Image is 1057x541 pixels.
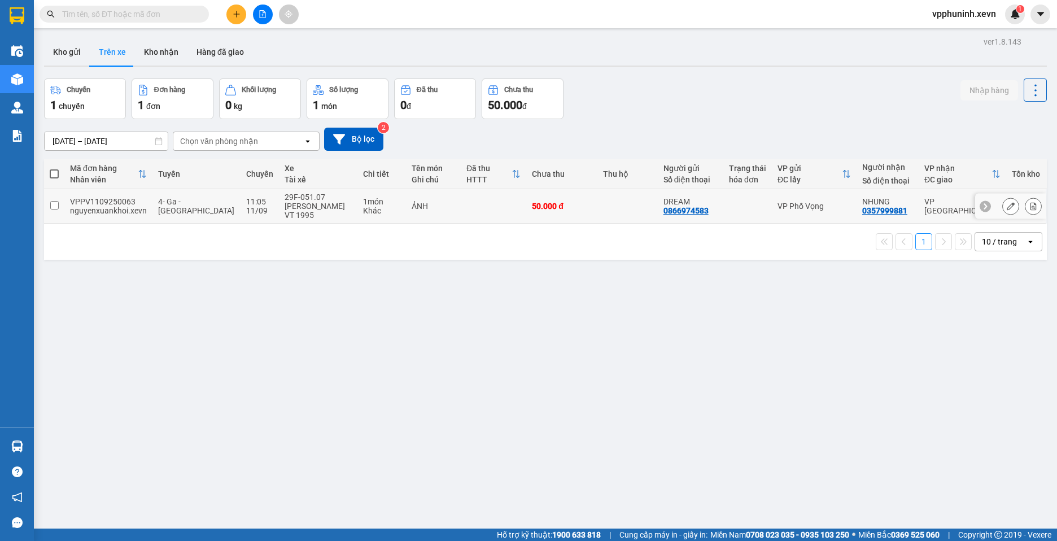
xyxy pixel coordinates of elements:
span: notification [12,492,23,503]
th: Toggle SortBy [772,159,857,189]
button: Chuyến1chuyến [44,78,126,119]
svg: open [1026,237,1035,246]
span: 0 [225,98,232,112]
div: [PERSON_NAME] VT 1995 [285,202,351,220]
div: Tồn kho [1012,169,1040,178]
div: Trạng thái [729,164,766,173]
div: VPPV1109250063 [70,197,147,206]
img: warehouse-icon [11,45,23,57]
span: 1 [50,98,56,112]
div: Khối lượng [242,86,276,94]
div: Số điện thoại [663,175,718,184]
div: Số điện thoại [862,176,913,185]
span: ⚪️ [852,533,855,537]
div: VP Phố Vọng [778,202,851,211]
span: vpphuninh.xevn [923,7,1005,21]
div: VP gửi [778,164,842,173]
span: 0 [400,98,407,112]
span: Cung cấp máy in - giấy in: [619,529,707,541]
span: món [321,102,337,111]
span: Miền Nam [710,529,849,541]
div: ver 1.8.143 [984,36,1021,48]
svg: open [303,137,312,146]
sup: 2 [378,122,389,133]
div: 1 món [363,197,400,206]
div: 0866974583 [663,206,709,215]
div: Người nhận [862,163,913,172]
button: Kho nhận [135,38,187,66]
div: Đơn hàng [154,86,185,94]
img: solution-icon [11,130,23,142]
span: 1 [138,98,144,112]
div: 50.000 đ [532,202,592,211]
div: 11/09 [246,206,273,215]
span: caret-down [1036,9,1046,19]
div: 29F-051.07 [285,193,351,202]
span: file-add [259,10,267,18]
div: Chuyến [67,86,90,94]
div: 11:05 [246,197,273,206]
button: file-add [253,5,273,24]
div: VP nhận [924,164,992,173]
span: Miền Bắc [858,529,940,541]
button: aim [279,5,299,24]
div: Xe [285,164,351,173]
button: Bộ lọc [324,128,383,151]
sup: 1 [1016,5,1024,13]
img: warehouse-icon [11,440,23,452]
div: ẢNH [412,202,455,211]
span: chuyến [59,102,85,111]
span: đ [522,102,527,111]
div: Chọn văn phòng nhận [180,136,258,147]
input: Select a date range. [45,132,168,150]
button: caret-down [1030,5,1050,24]
div: Chi tiết [363,169,400,178]
div: Thu hộ [603,169,652,178]
span: kg [234,102,242,111]
div: Mã đơn hàng [70,164,138,173]
span: plus [233,10,241,18]
div: HTTT [466,175,512,184]
div: Chưa thu [532,169,592,178]
div: Đã thu [466,164,512,173]
span: | [948,529,950,541]
button: Kho gửi [44,38,90,66]
input: Tìm tên, số ĐT hoặc mã đơn [62,8,195,20]
button: Số lượng1món [307,78,388,119]
div: 0357999881 [862,206,907,215]
div: 10 / trang [982,236,1017,247]
button: plus [226,5,246,24]
span: aim [285,10,292,18]
button: Nhập hàng [960,80,1018,101]
span: Hỗ trợ kỹ thuật: [497,529,601,541]
button: Chưa thu50.000đ [482,78,564,119]
div: DREAM [663,197,718,206]
div: Số lượng [329,86,358,94]
div: Ghi chú [412,175,455,184]
div: Chuyến [246,169,273,178]
th: Toggle SortBy [919,159,1006,189]
div: Tuyến [158,169,235,178]
button: Hàng đã giao [187,38,253,66]
span: 1 [313,98,319,112]
span: search [47,10,55,18]
div: VP [GEOGRAPHIC_DATA] [924,197,1001,215]
div: ĐC giao [924,175,992,184]
img: logo-vxr [10,7,24,24]
button: Đơn hàng1đơn [132,78,213,119]
span: 50.000 [488,98,522,112]
div: nguyenxuankhoi.xevn [70,206,147,215]
div: NHUNG [862,197,913,206]
div: Khác [363,206,400,215]
button: Đã thu0đ [394,78,476,119]
img: warehouse-icon [11,102,23,114]
strong: 0369 525 060 [891,530,940,539]
img: icon-new-feature [1010,9,1020,19]
span: 1 [1018,5,1022,13]
button: Trên xe [90,38,135,66]
div: Nhân viên [70,175,138,184]
button: Khối lượng0kg [219,78,301,119]
strong: 0708 023 035 - 0935 103 250 [746,530,849,539]
span: copyright [994,531,1002,539]
span: message [12,517,23,528]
